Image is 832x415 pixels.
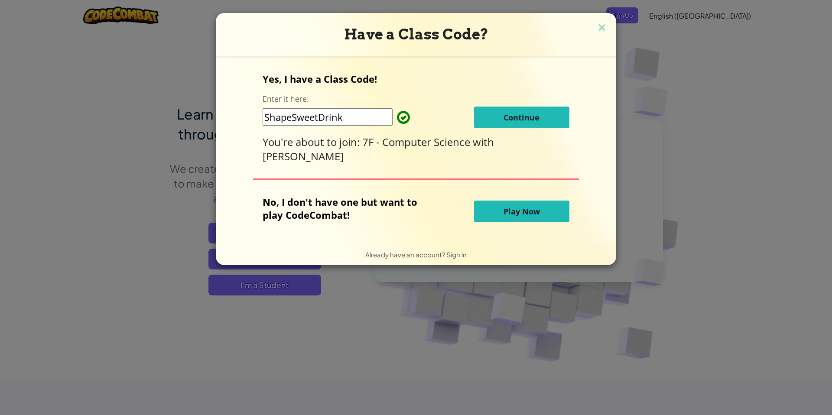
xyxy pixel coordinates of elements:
p: Yes, I have a Class Code! [263,72,569,85]
a: Sign in [446,250,467,259]
span: You're about to join: [263,135,362,149]
span: Continue [504,112,539,123]
p: No, I don't have one but want to play CodeCombat! [263,195,430,221]
span: 7F - Computer Science [362,135,473,149]
span: [PERSON_NAME] [263,149,344,163]
img: close icon [596,22,608,35]
button: Play Now [474,201,569,222]
button: Continue [474,107,569,128]
span: Have a Class Code? [344,26,488,43]
span: Play Now [504,206,540,217]
label: Enter it here: [263,94,309,104]
span: Already have an account? [365,250,446,259]
span: with [473,135,494,149]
